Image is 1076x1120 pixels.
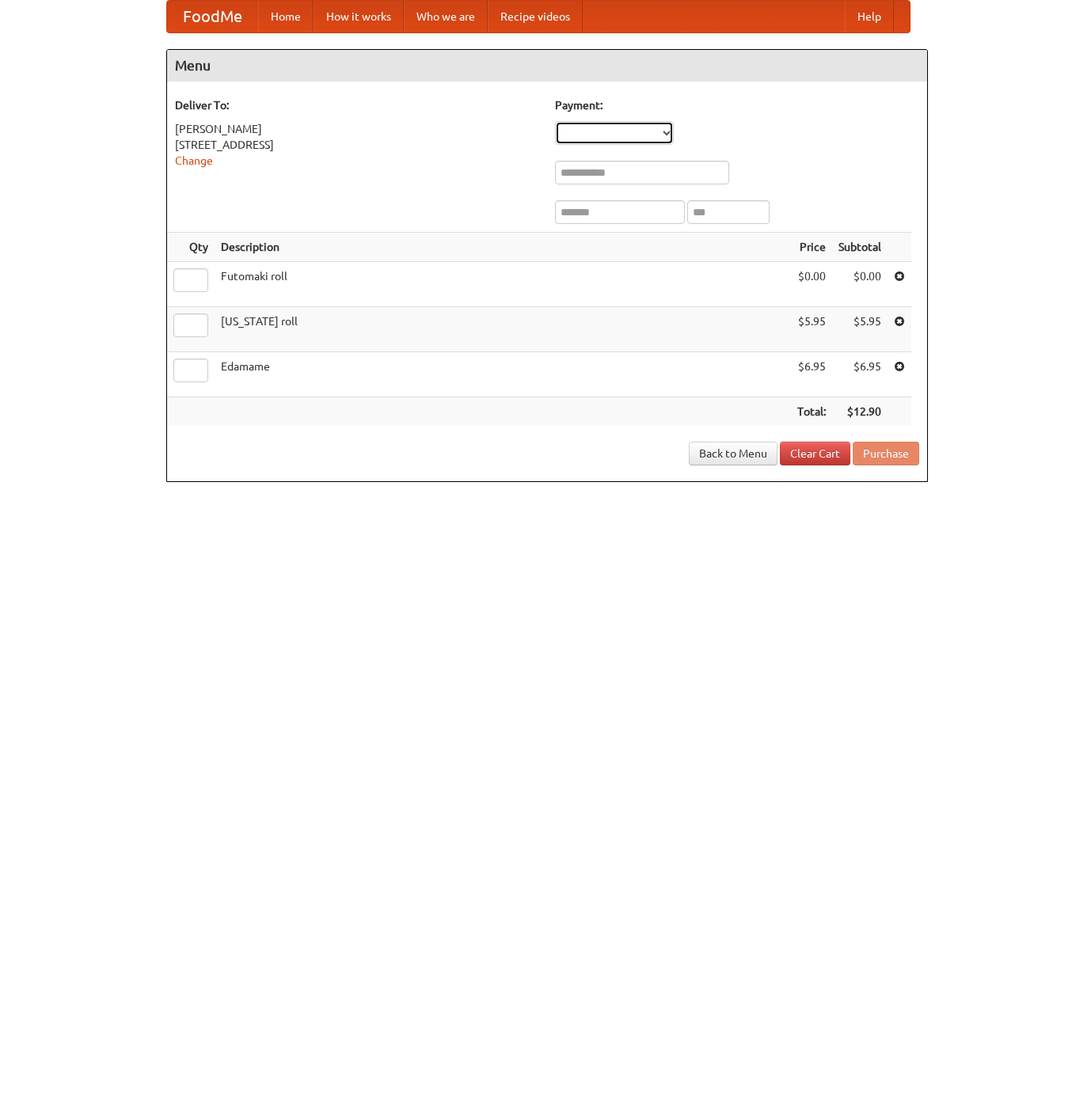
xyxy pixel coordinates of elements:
a: FoodMe [167,1,258,32]
th: Subtotal [832,233,888,262]
a: Clear Cart [780,442,850,465]
th: Description [215,233,791,262]
a: Recipe videos [488,1,583,32]
a: Back to Menu [689,442,778,465]
th: Total: [791,397,832,427]
a: How it works [314,1,404,32]
button: Purchase [853,442,919,465]
a: Home [258,1,314,32]
td: $0.00 [791,262,832,307]
th: $12.90 [832,397,888,427]
a: Who we are [404,1,488,32]
a: Help [845,1,894,32]
td: $6.95 [791,352,832,397]
div: [PERSON_NAME] [175,121,539,137]
th: Qty [167,233,215,262]
td: $6.95 [832,352,888,397]
td: Futomaki roll [215,262,791,307]
h5: Deliver To: [175,97,539,113]
a: Change [175,154,213,167]
div: [STREET_ADDRESS] [175,137,539,153]
td: $5.95 [791,307,832,352]
td: $0.00 [832,262,888,307]
td: Edamame [215,352,791,397]
th: Price [791,233,832,262]
td: $5.95 [832,307,888,352]
h4: Menu [167,50,927,82]
td: [US_STATE] roll [215,307,791,352]
h5: Payment: [555,97,919,113]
